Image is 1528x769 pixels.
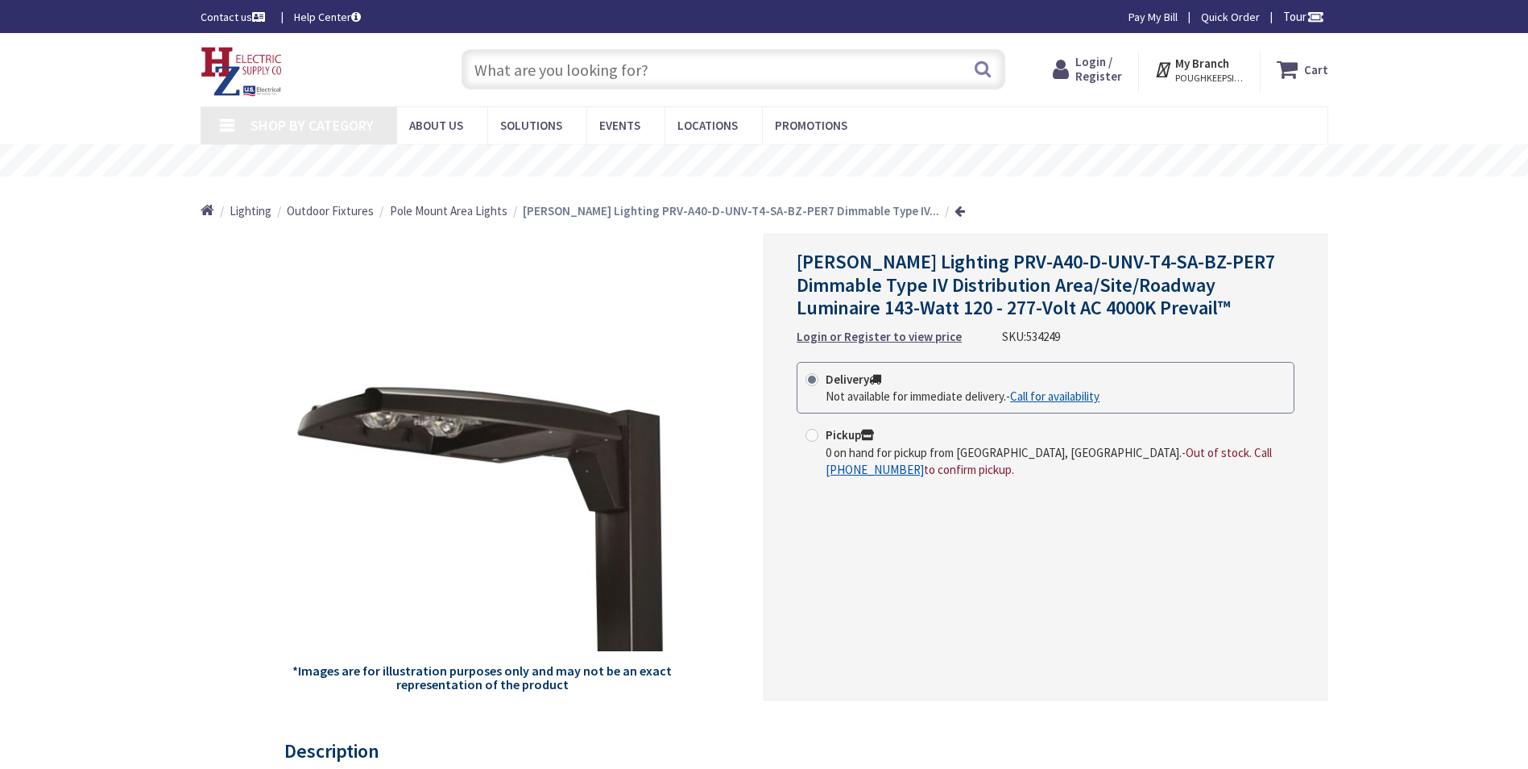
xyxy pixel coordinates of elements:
[409,118,463,133] span: About Us
[826,388,1099,405] div: -
[523,203,939,218] strong: [PERSON_NAME] Lighting PRV-A40-D-UNV-T4-SA-BZ-PER7 Dimmable Type IV...
[294,9,361,25] a: Help Center
[826,445,1182,460] span: 0 on hand for pickup from [GEOGRAPHIC_DATA], [GEOGRAPHIC_DATA].
[826,445,1272,477] span: Out of stock. Call to confirm pickup.
[1026,329,1060,344] span: 534249
[390,202,507,219] a: Pole Mount Area Lights
[230,202,271,219] a: Lighting
[390,203,507,218] span: Pole Mount Area Lights
[1002,328,1060,345] div: SKU:
[826,389,1006,404] span: Not available for immediate delivery.
[500,118,562,133] span: Solutions
[291,268,674,651] img: Cooper Lighting PRV-A40-D-UNV-T4-SA-BZ-PER7 Dimmable Type IV Distribution Area/Site/Roadway Lumin...
[826,444,1286,479] div: -
[826,372,881,387] strong: Delivery
[201,47,283,97] img: HZ Electric Supply
[1010,388,1099,405] a: Call for availability
[291,664,674,692] h5: *Images are for illustration purposes only and may not be an exact representation of the product
[1053,55,1122,84] a: Login / Register
[1283,9,1324,24] span: Tour
[201,9,268,25] a: Contact us
[287,202,374,219] a: Outdoor Fixtures
[599,118,640,133] span: Events
[1154,55,1244,84] div: My Branch POUGHKEEPSIE, [GEOGRAPHIC_DATA]
[1201,9,1260,25] a: Quick Order
[775,118,847,133] span: Promotions
[230,203,271,218] span: Lighting
[797,249,1275,321] span: [PERSON_NAME] Lighting PRV-A40-D-UNV-T4-SA-BZ-PER7 Dimmable Type IV Distribution Area/Site/Roadwa...
[826,427,874,443] strong: Pickup
[284,741,1232,762] h3: Description
[1128,9,1178,25] a: Pay My Bill
[797,329,962,344] strong: Login or Register to view price
[677,118,738,133] span: Locations
[287,203,374,218] span: Outdoor Fixtures
[251,116,374,135] span: Shop By Category
[826,461,924,478] a: [PHONE_NUMBER]
[623,152,909,170] rs-layer: Free Same Day Pickup at 8 Locations
[462,49,1005,89] input: What are you looking for?
[1304,55,1328,84] strong: Cart
[1277,55,1328,84] a: Cart
[1075,54,1122,84] span: Login / Register
[797,328,962,345] a: Login or Register to view price
[1175,72,1244,85] span: POUGHKEEPSIE, [GEOGRAPHIC_DATA]
[1175,56,1229,71] strong: My Branch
